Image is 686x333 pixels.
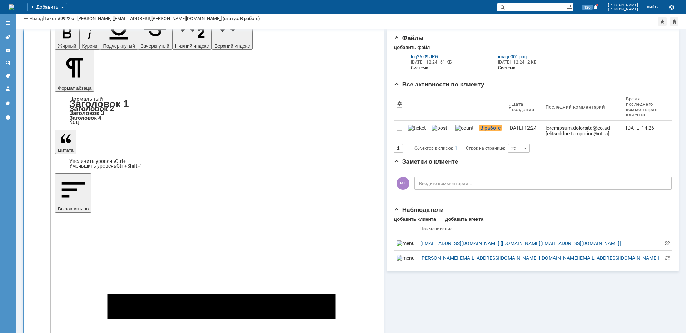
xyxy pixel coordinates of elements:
a: image001.png [498,54,561,59]
div: Дата создания [512,101,534,112]
div: [EMAIL_ADDRESS][DOMAIN_NAME] [[DOMAIN_NAME][EMAIL_ADDRESS][DOMAIN_NAME]] [420,240,660,246]
a: загрузить [57,295,78,301]
i: Система [411,65,474,71]
span: Отдел эксплуатации сети [18,227,77,232]
span: Настройки [397,101,402,106]
span: Здравствуйте, коллеги. Проверили, канал работает штатно,потерь и прерываний не фиксируем [18,165,178,177]
span: Ctrl+Shift+' [116,163,141,169]
a: Decrease [69,163,141,169]
img: wF8ipqwYYs4AAAAAABJRU5ErkJggg== [3,20,105,86]
span: Коллеги, проблема появляется периодически, в первом письме прикладывал лог. Что видно с вашей сто... [9,18,280,23]
button: Подчеркнутый [100,9,138,50]
span: ООО "Региональные беспроводные сети" [18,233,115,239]
span: [PHONE_NUMBER]; доб.: 7. [9,82,77,88]
img: logo [9,4,14,10]
span: Расширенный поиск [566,3,573,10]
span: МРФ Центр [9,75,36,81]
span: .: [8,111,10,117]
span: Ctrl+' [115,158,126,164]
span: 2 КБ [527,60,537,65]
span: [DATE] [411,60,423,65]
span: Нижний индекс [175,43,209,49]
span: Курсив [82,43,98,49]
img: menu client.png [397,240,414,246]
th: Время последнего комментария клиента [623,93,666,121]
span: Файлы [394,35,424,41]
span: 12:24 [426,60,437,65]
a: loremipsum.dolorsita@co.ad [elitseddoe.temporinc@ut.la]: Etdoloremagna aliquaenima minimv quisnos... [543,121,623,141]
div: Из почтовой переписки [391,51,477,74]
i: Система [498,65,561,71]
span: Разорвать связь [665,240,670,246]
span: 3 [22,71,25,77]
span: В работе [479,125,502,131]
span: Объектов в списке: [414,146,453,151]
a: Заголовок 1 [69,98,129,109]
div: | [43,15,44,21]
span: [PHONE_NUMBER] [18,239,63,245]
th: Наименование [417,222,663,236]
b: [PERSON_NAME] [9,37,52,43]
div: Добавить агента [445,217,483,222]
div: Добавить файл [394,45,430,50]
span: МЕ [397,177,409,190]
img: menu client.png [397,255,414,261]
a: [DATE] 14:26 [623,121,666,141]
span: Все активности по клиенту [394,81,484,88]
span: image001 [498,54,518,59]
a: Активности [2,31,14,43]
div: Формат абзаца [55,97,374,125]
a: Заголовок 4 [69,115,101,121]
img: counter.png [455,125,473,131]
a: Increase [69,158,126,164]
span: Заметки о клиенте [394,158,458,165]
span: From: [9,103,24,109]
span: [PERSON_NAME] [608,7,638,11]
span: Письмо отправлено внешним отправителем. [22,135,128,141]
b: To: [9,116,17,121]
div: Последний комментарий [546,104,605,110]
button: Формат абзаца [55,50,94,92]
span: Верхний индекс [214,43,250,49]
span: Жирный [58,43,76,49]
div: Время последнего комментария клиента [626,96,657,118]
div: Добавить [27,3,67,11]
span: [PHONE_NUMBER] [9,216,54,222]
span: Ext [9,88,16,94]
span: [DATE] [498,60,511,65]
a: Нормальный [69,96,103,102]
span: Зачеркнутый [141,43,169,49]
a: Назад [29,16,43,21]
span: Инженер [9,63,29,68]
div: ​Прилагаем длинный пинг. [3,14,104,87]
img: post ticket.png [432,125,449,131]
span: Участок дополнительных сервисов [9,69,87,75]
span: --- [18,214,23,219]
span: .: [16,88,19,94]
a: log25-09.JPG [411,54,474,59]
div: Добавить в избранное [658,17,667,26]
b: Subject: [9,122,30,128]
span: [PERSON_NAME] [608,3,638,7]
span: Не переходите по ссылкам и не открывайте вложения, если не уверены в их безопасности! [108,118,311,124]
span: 3 [31,88,34,94]
span: log25-09 [411,54,428,59]
button: Зачеркнутый [138,13,172,50]
a: Теги [2,70,14,81]
div: 1 [455,144,457,153]
a: ticket_notification.png [405,121,429,141]
a: В работе [476,121,506,141]
a: Код [69,119,79,125]
span: [PERSON_NAME] <[EMAIL_ADDRESS][DOMAIN_NAME]> [DATE] 2:00 PM [PERSON_NAME] <[EMAIL_ADDRESS][PERSON... [9,103,199,128]
th: Дата создания [506,93,543,121]
span: 6306 [19,88,31,94]
a: Заголовок 2 [69,104,114,113]
i: Строк на странице: [414,144,505,153]
span: Подчеркнутый [103,43,135,49]
img: cid:logo [9,50,33,55]
span: .png [518,54,527,59]
span: 12:24 [513,60,525,65]
span: Здравствуйте, коллеги. Проверили, канал работает штатно,потерь и прерываний не фиксируем [9,142,169,154]
button: Сохранить лог [667,3,676,11]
